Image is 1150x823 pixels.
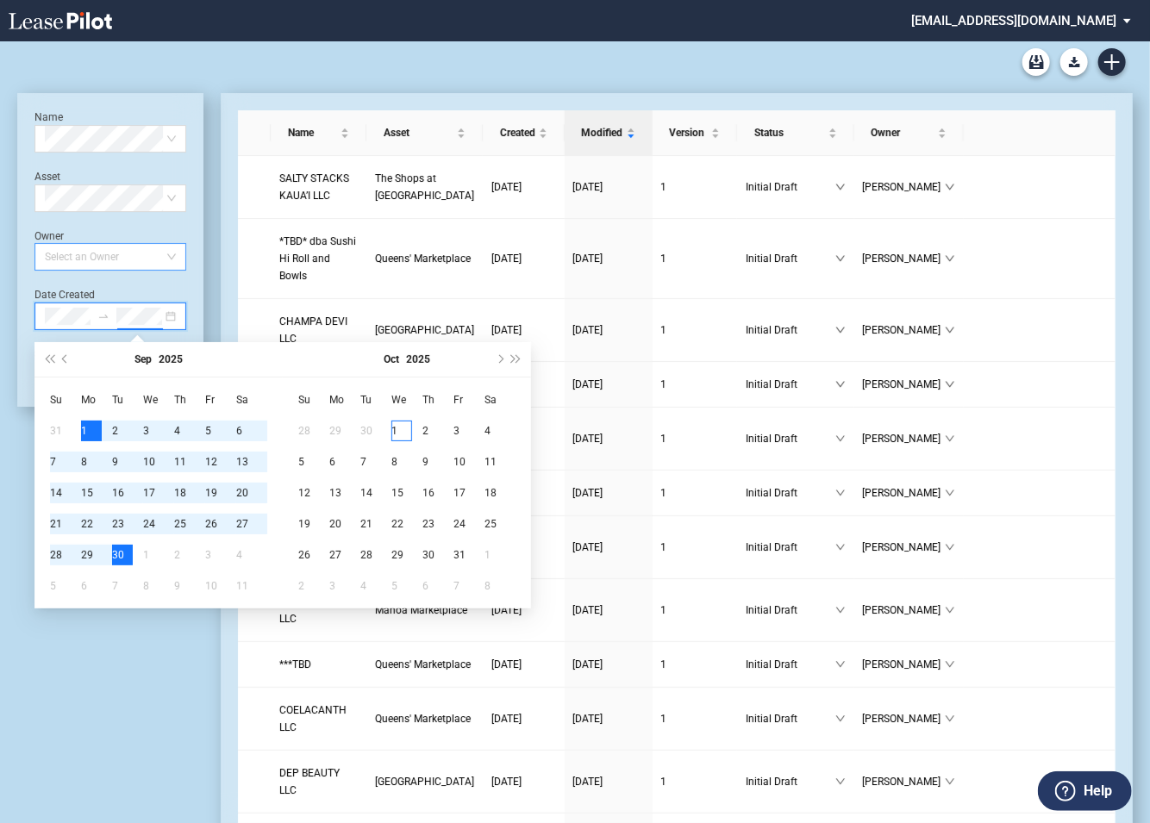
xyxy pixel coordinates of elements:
div: 25 [484,514,505,534]
span: [DATE] [573,487,603,499]
div: 22 [81,514,102,534]
div: 15 [81,483,102,503]
th: Th [174,384,205,415]
a: [DATE] [573,773,644,790]
a: [DATE] [573,602,644,619]
span: Queens' Marketplace [375,253,471,265]
span: swap-right [97,310,109,322]
a: Queens' Marketplace [375,710,474,727]
span: down [835,659,846,670]
span: down [835,488,846,498]
div: 10 [453,452,474,472]
span: Status [754,124,824,141]
span: Initial Draft [746,178,834,196]
td: 2025-10-03 [453,415,484,446]
span: [DATE] [573,181,603,193]
a: 1 [661,321,729,339]
td: 2025-10-05 [298,446,329,477]
span: to [97,310,109,322]
span: DEP BEAUTY LLC [279,767,340,796]
td: 2025-10-30 [422,539,453,570]
td: 2025-09-14 [50,477,81,508]
td: 2025-10-22 [391,508,422,539]
span: Manoa Marketplace [375,604,467,616]
span: down [945,542,955,552]
td: 2025-10-31 [453,539,484,570]
span: 1 [661,253,667,265]
td: 2025-09-22 [81,508,112,539]
span: down [835,605,846,615]
span: 1 [661,713,667,725]
a: Queens' Marketplace [375,250,474,267]
div: 14 [360,483,381,503]
span: [PERSON_NAME] [863,656,945,673]
label: Help [1084,780,1112,802]
div: 5 [298,452,319,472]
a: Archive [1022,48,1050,76]
th: Su [50,384,81,415]
th: Created [483,110,565,156]
td: 2025-10-12 [298,477,329,508]
a: [DATE] [491,656,556,673]
span: [PERSON_NAME] [863,430,945,447]
span: down [945,776,955,787]
button: Choose a month [134,342,152,377]
span: [PERSON_NAME] [863,250,945,267]
span: [DATE] [573,378,603,390]
span: [DATE] [491,776,522,788]
td: 2025-09-16 [112,477,143,508]
td: 2025-09-15 [81,477,112,508]
div: 3 [453,421,474,441]
td: 2025-09-24 [143,508,174,539]
div: 7 [50,452,71,472]
span: Initial Draft [746,539,834,556]
div: 8 [81,452,102,472]
div: 22 [391,514,412,534]
span: 1 [661,181,667,193]
td: 2025-09-19 [205,477,236,508]
div: 10 [143,452,164,472]
th: Mo [81,384,112,415]
td: 2025-10-10 [453,446,484,477]
div: 17 [143,483,164,503]
td: 2025-09-17 [143,477,174,508]
span: [DATE] [573,324,603,336]
a: CHAMPA DEVI LLC [279,313,358,347]
span: down [835,325,846,335]
span: down [945,714,955,724]
span: [PERSON_NAME] [863,602,945,619]
th: Version [653,110,738,156]
span: Initial Draft [746,321,834,339]
td: 2025-09-28 [50,539,81,570]
td: 2025-10-28 [360,539,391,570]
td: 2025-10-23 [422,508,453,539]
a: 1 [661,773,729,790]
a: [DATE] [573,321,644,339]
span: down [835,776,846,787]
a: Queens' Marketplace [375,656,474,673]
td: 2025-10-27 [329,539,360,570]
div: 4 [484,421,505,441]
span: down [945,253,955,264]
td: 2025-09-08 [81,446,112,477]
div: 28 [298,421,319,441]
a: 1 [661,250,729,267]
td: 2025-09-11 [174,446,205,477]
a: [DATE] [491,773,556,790]
span: Kailua Shopping Center [375,324,474,336]
div: 13 [329,483,350,503]
span: 1 [661,378,667,390]
div: 21 [360,514,381,534]
td: 2025-10-20 [329,508,360,539]
span: [DATE] [491,658,522,670]
td: 2025-09-12 [205,446,236,477]
td: 2025-10-04 [484,415,516,446]
md-menu: Download Blank Form List [1055,48,1093,76]
td: 2025-10-15 [391,477,422,508]
div: 30 [360,421,381,441]
th: Tu [360,384,391,415]
a: [DATE] [491,178,556,196]
button: Choose a month [384,342,399,377]
td: 2025-10-21 [360,508,391,539]
span: The Shops at Kukui'ula [375,172,474,202]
